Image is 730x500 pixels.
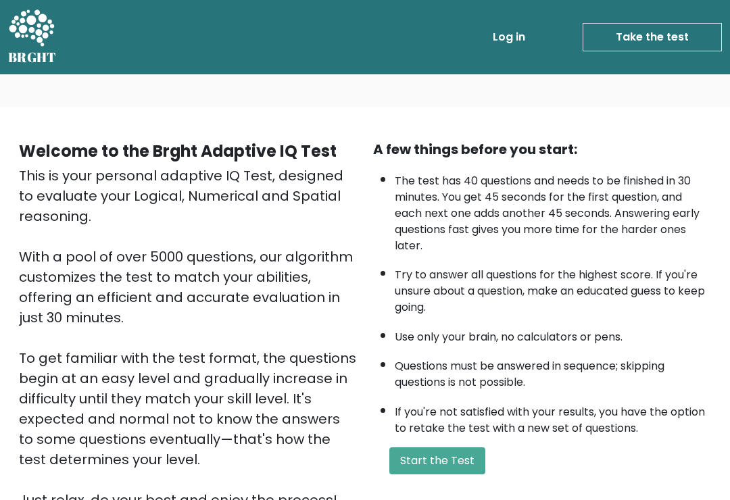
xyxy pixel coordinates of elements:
[395,260,711,316] li: Try to answer all questions for the highest score. If you're unsure about a question, make an edu...
[487,24,531,51] a: Log in
[395,351,711,391] li: Questions must be answered in sequence; skipping questions is not possible.
[373,139,711,159] div: A few things before you start:
[8,49,57,66] h5: BRGHT
[8,5,57,69] a: BRGHT
[583,23,722,51] a: Take the test
[19,140,337,162] b: Welcome to the Brght Adaptive IQ Test
[395,397,711,436] li: If you're not satisfied with your results, you have the option to retake the test with a new set ...
[395,166,711,254] li: The test has 40 questions and needs to be finished in 30 minutes. You get 45 seconds for the firs...
[395,322,711,345] li: Use only your brain, no calculators or pens.
[389,447,485,474] button: Start the Test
